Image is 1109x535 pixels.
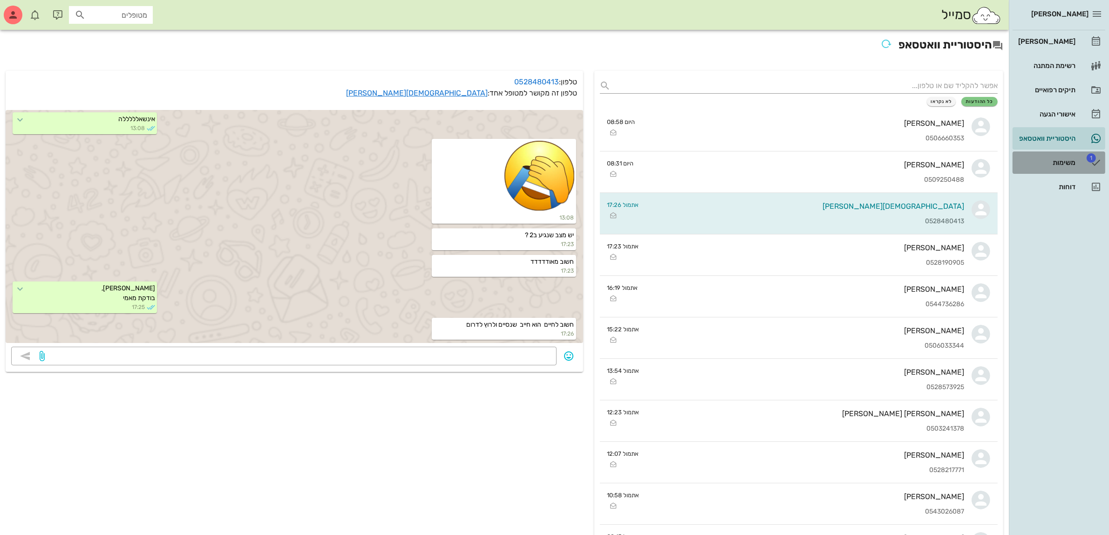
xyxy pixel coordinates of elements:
[646,301,965,309] div: 0544736286
[961,97,998,106] button: כל ההודעות
[647,384,965,391] div: 0528573925
[1016,135,1075,142] div: היסטוריית וואטסאפ
[434,267,574,275] small: 17:23
[607,366,640,375] small: אתמול 13:54
[647,492,965,501] div: [PERSON_NAME]
[647,368,965,377] div: [PERSON_NAME]
[647,409,965,418] div: [PERSON_NAME] [PERSON_NAME]
[434,240,574,248] small: 17:23
[647,326,965,335] div: [PERSON_NAME]
[607,449,639,458] small: אתמול 12:07
[641,160,965,169] div: [PERSON_NAME]
[11,76,578,88] p: טלפון:
[434,329,574,338] small: 17:26
[467,321,574,329] span: חשוב לחיים הוא חייב שנסיים ולרוץ לדרום
[927,97,956,106] button: לא נקראו
[102,284,155,302] span: [PERSON_NAME], בודקת מאמי
[646,243,965,252] div: [PERSON_NAME]
[607,200,639,209] small: אתמול 17:26
[646,451,965,460] div: [PERSON_NAME]
[132,303,145,311] span: 17:25
[647,342,965,350] div: 0506033344
[966,99,993,104] span: כל ההודעות
[941,5,1001,25] div: סמייל
[931,99,952,104] span: לא נקראו
[643,119,965,128] div: [PERSON_NAME]
[643,135,965,143] div: 0506660353
[607,117,635,126] small: היום 08:58
[615,78,998,93] input: אפשר להקליד שם או טלפון...
[1016,159,1075,166] div: משימות
[1016,110,1075,118] div: אישורי הגעה
[118,115,155,123] span: אינשאלללללה
[1013,151,1105,174] a: תגמשימות
[1016,86,1075,94] div: תיקים רפואיים
[1013,79,1105,101] a: תיקים רפואיים
[1013,176,1105,198] a: דוחות
[525,231,574,239] span: יש מצב שנגיע ב2 ?
[607,491,640,500] small: אתמול 10:58
[971,6,1001,25] img: SmileCloud logo
[607,325,640,334] small: אתמול 15:22
[1013,127,1105,150] a: היסטוריית וואטסאפ
[1031,10,1089,18] span: [PERSON_NAME]
[1013,103,1105,125] a: אישורי הגעה
[27,7,33,13] span: תג
[515,77,559,86] a: 0528480413
[647,508,965,516] div: 0543026087
[646,259,965,267] div: 0528190905
[1016,38,1075,45] div: [PERSON_NAME]
[6,35,1003,56] h2: היסטוריית וואטסאפ
[504,141,574,211] img: 79a7d03f-fa40-42b1-8a47-e24095f90889.webp
[434,213,574,222] small: 13:08
[607,242,639,251] small: אתמול 17:23
[1016,62,1075,69] div: רשימת המתנה
[607,159,634,168] small: היום 08:31
[1013,30,1105,53] a: [PERSON_NAME]
[647,425,965,433] div: 0503241378
[646,285,965,294] div: [PERSON_NAME]
[607,408,640,417] small: אתמול 12:23
[531,258,574,266] span: חשוב מאודדדדד
[641,176,965,184] div: 0509250488
[607,283,638,292] small: אתמול 16:19
[1016,183,1075,191] div: דוחות
[646,202,965,211] div: [DEMOGRAPHIC_DATA][PERSON_NAME]
[347,89,488,97] a: [DEMOGRAPHIC_DATA][PERSON_NAME]
[1013,55,1105,77] a: רשימת המתנה
[646,218,965,226] div: 0528480413
[130,124,145,132] span: 13:08
[646,466,965,474] div: 0528217771
[1087,153,1096,163] span: תג
[11,88,578,99] p: טלפון זה מקושר למטופל אחד:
